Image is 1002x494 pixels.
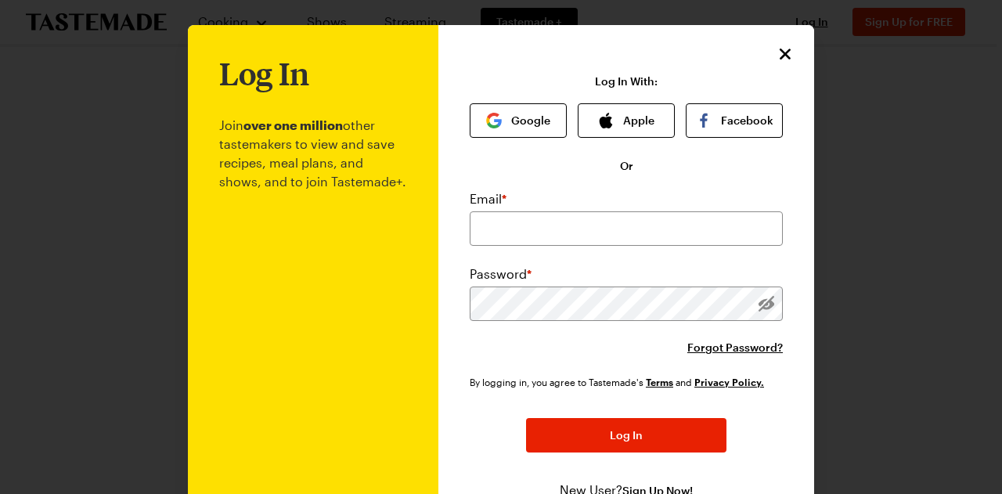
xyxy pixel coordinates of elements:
[694,375,764,388] a: Tastemade Privacy Policy
[219,56,309,91] h1: Log In
[470,374,770,390] div: By logging in, you agree to Tastemade's and
[578,103,675,138] button: Apple
[610,427,643,443] span: Log In
[470,103,567,138] button: Google
[595,75,658,88] p: Log In With:
[686,103,783,138] button: Facebook
[470,265,532,283] label: Password
[687,340,783,355] button: Forgot Password?
[775,44,795,64] button: Close
[620,158,633,174] span: Or
[243,117,343,132] b: over one million
[470,189,506,208] label: Email
[526,418,726,453] button: Log In
[646,375,673,388] a: Tastemade Terms of Service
